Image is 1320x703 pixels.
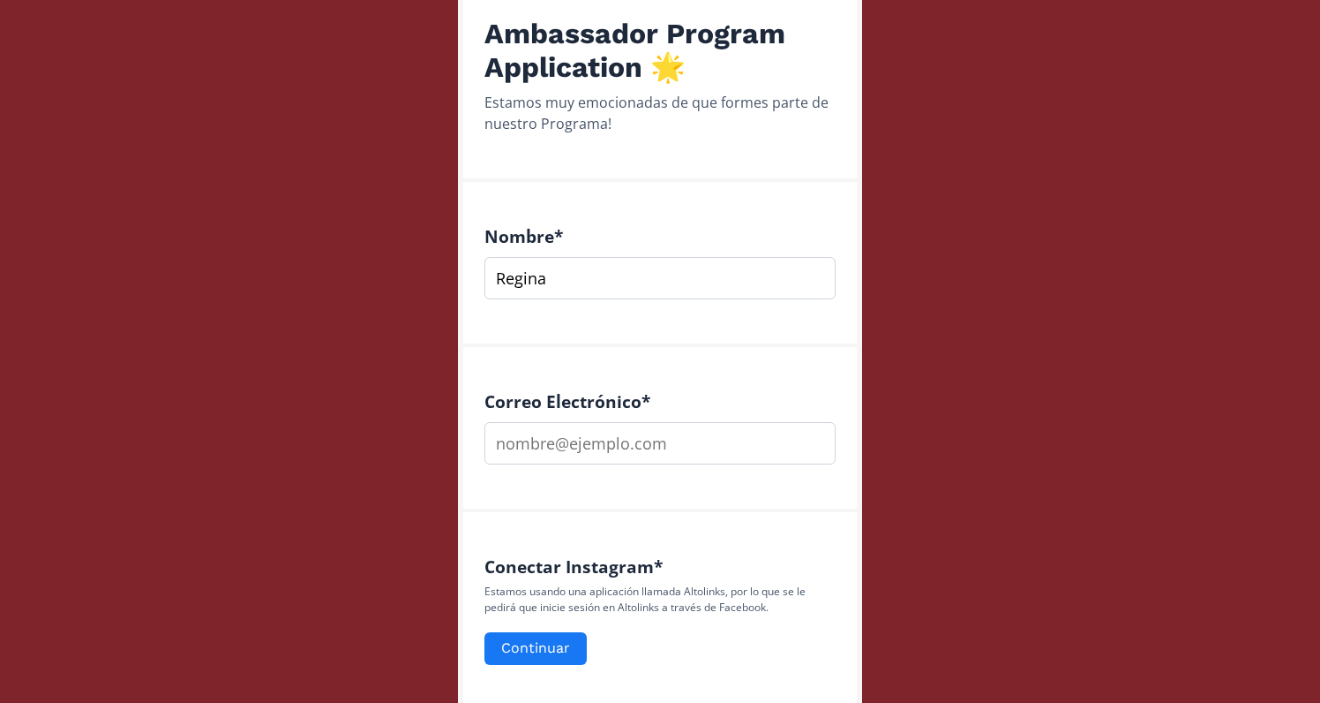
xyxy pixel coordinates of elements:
[484,17,836,85] h2: Ambassador Program Application 🌟
[484,632,587,665] button: Continuar
[484,556,836,577] h4: Conectar Instagram *
[484,92,836,134] div: Estamos muy emocionadas de que formes parte de nuestro Programa!
[484,257,836,299] input: Escribe aquí tu respuesta...
[484,422,836,465] input: nombre@ejemplo.com
[484,584,836,616] p: Estamos usando una aplicación llamada Altolinks, por lo que se le pedirá que inicie sesión en Alt...
[484,391,836,412] h4: Correo Electrónico *
[484,226,836,246] h4: Nombre *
